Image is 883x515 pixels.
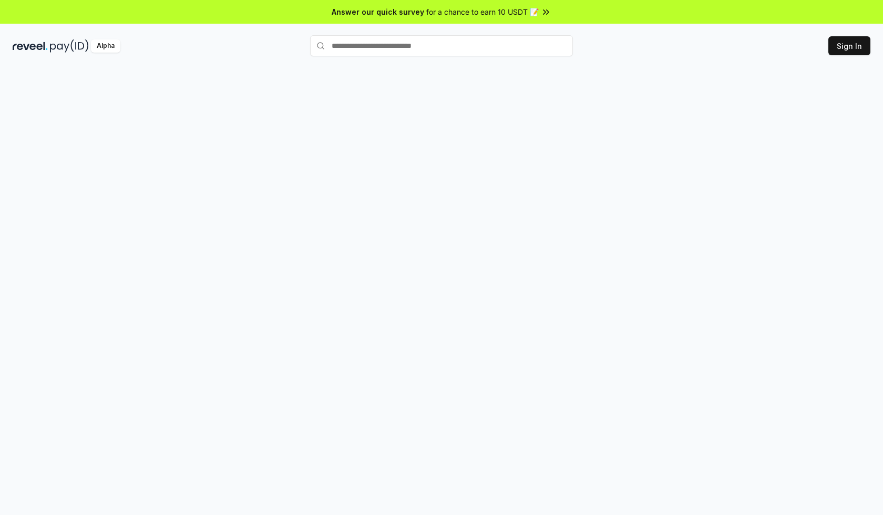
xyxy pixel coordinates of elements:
[426,6,539,17] span: for a chance to earn 10 USDT 📝
[332,6,424,17] span: Answer our quick survey
[50,39,89,53] img: pay_id
[828,36,870,55] button: Sign In
[91,39,120,53] div: Alpha
[13,39,48,53] img: reveel_dark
